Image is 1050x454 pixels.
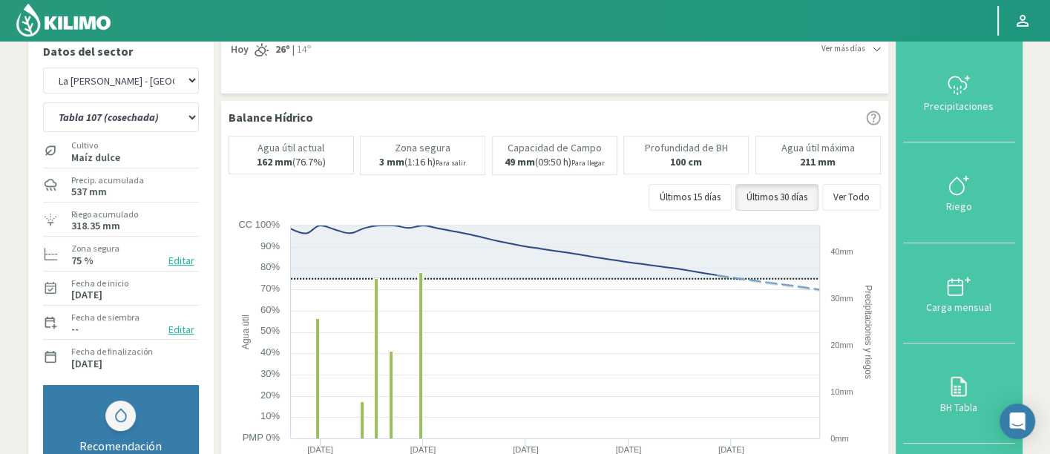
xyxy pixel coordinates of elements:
div: Carga mensual [908,302,1011,312]
span: | [292,42,295,57]
button: Últimos 30 días [735,184,818,211]
label: Fecha de inicio [71,277,128,290]
label: [DATE] [71,359,102,369]
label: Fecha de siembra [71,311,140,324]
text: 30mm [830,294,853,303]
text: PMP 0% [242,432,280,443]
p: Agua útil máxima [781,142,855,154]
label: Fecha de finalización [71,345,153,358]
label: [DATE] [71,290,102,300]
text: Precipitaciones y riegos [863,285,873,379]
label: 537 mm [71,187,107,197]
button: BH Tabla [903,343,1015,444]
b: 162 mm [257,155,292,168]
button: Últimos 15 días [649,184,732,211]
text: 70% [260,283,279,294]
button: Editar [164,321,199,338]
b: 49 mm [505,155,535,168]
p: Capacidad de Campo [508,142,602,154]
p: (76.7%) [257,157,326,168]
label: Maíz dulce [71,153,120,162]
div: BH Tabla [908,402,1011,412]
p: (1:16 h) [379,157,466,168]
label: Cultivo [71,139,120,152]
span: Hoy [229,42,249,57]
span: 14º [295,42,311,57]
label: -- [71,324,79,334]
div: Riego [908,201,1011,211]
p: Agua útil actual [257,142,324,154]
b: 100 cm [670,155,702,168]
p: Datos del sector [43,42,199,60]
div: Precipitaciones [908,101,1011,111]
text: 90% [260,240,279,251]
text: 20% [260,389,279,401]
text: 10% [260,410,279,421]
text: 10mm [830,387,853,396]
small: Para llegar [571,158,605,168]
text: 30% [260,368,279,379]
text: Agua útil [240,315,250,349]
strong: 26º [275,42,290,56]
div: Recomendación [59,438,183,453]
div: Open Intercom Messenger [1000,404,1035,439]
label: Riego acumulado [71,208,138,221]
img: Kilimo [15,2,112,38]
button: Riego [903,142,1015,243]
label: Precip. acumulada [71,174,144,187]
text: [DATE] [718,445,744,454]
text: 80% [260,261,279,272]
text: [DATE] [410,445,436,454]
text: 20mm [830,340,853,349]
label: 318.35 mm [71,221,120,231]
b: 3 mm [379,155,404,168]
text: [DATE] [615,445,641,454]
span: Ver más días [821,42,865,55]
text: [DATE] [307,445,333,454]
text: 0mm [830,434,848,443]
label: Zona segura [71,242,119,255]
button: Ver Todo [822,184,881,211]
text: 40mm [830,247,853,256]
text: [DATE] [513,445,539,454]
button: Carga mensual [903,243,1015,343]
text: 50% [260,325,279,336]
text: CC 100% [238,219,280,230]
b: 211 mm [800,155,836,168]
p: (09:50 h) [505,157,605,168]
label: 75 % [71,256,93,266]
text: 60% [260,304,279,315]
small: Para salir [436,158,466,168]
p: Balance Hídrico [229,108,313,126]
text: 40% [260,346,279,358]
p: Zona segura [395,142,450,154]
p: Profundidad de BH [645,142,728,154]
button: Precipitaciones [903,42,1015,142]
button: Editar [164,252,199,269]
